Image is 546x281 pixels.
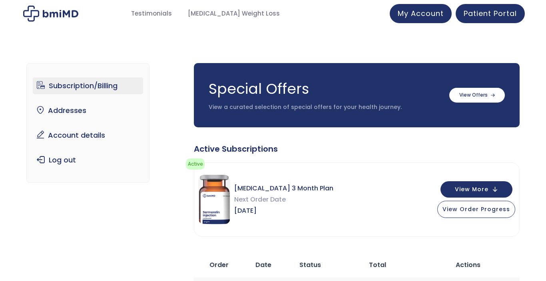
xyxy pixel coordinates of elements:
a: Account details [33,127,143,144]
span: View Order Progress [442,205,510,213]
span: Active [186,158,205,170]
a: Subscription/Billing [33,77,143,94]
span: Order [209,260,229,269]
span: My Account [398,8,444,18]
h3: Special Offers [209,79,441,99]
a: My Account [390,4,452,23]
span: Date [255,260,271,269]
img: My account [23,6,78,22]
span: Status [299,260,321,269]
span: Total [369,260,386,269]
span: [DATE] [234,205,333,216]
span: Patient Portal [464,8,517,18]
span: Testimonials [131,9,172,18]
span: [MEDICAL_DATA] Weight Loss [188,9,280,18]
a: Testimonials [123,6,180,22]
span: [MEDICAL_DATA] 3 Month Plan [234,183,333,194]
button: View More [440,181,512,198]
span: View More [455,187,488,192]
a: Log out [33,152,143,168]
div: Active Subscriptions [194,143,520,154]
span: Actions [456,260,480,269]
p: View a curated selection of special offers for your health journey. [209,103,441,111]
button: View Order Progress [437,201,515,218]
a: Addresses [33,102,143,119]
a: Patient Portal [456,4,525,23]
a: [MEDICAL_DATA] Weight Loss [180,6,288,22]
nav: Account pages [26,63,150,183]
span: Next Order Date [234,194,333,205]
